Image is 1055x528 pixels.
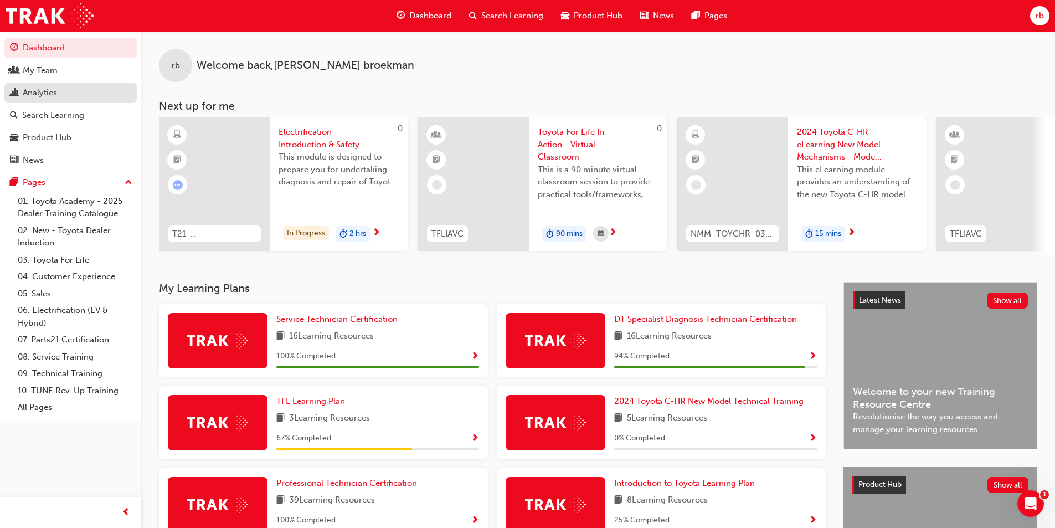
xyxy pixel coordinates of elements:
[172,59,180,72] span: rb
[23,86,57,99] div: Analytics
[141,100,1055,112] h3: Next up for me
[951,128,959,142] span: learningResourceType_INSTRUCTOR_LED-icon
[614,478,755,488] span: Introduction to Toyota Learning Plan
[561,9,569,23] span: car-icon
[13,331,137,348] a: 07. Parts21 Certification
[283,226,329,241] div: In Progress
[372,228,380,238] span: next-icon
[609,228,617,238] span: next-icon
[23,176,45,189] div: Pages
[556,228,583,240] span: 90 mins
[481,9,543,22] span: Search Learning
[631,4,683,27] a: news-iconNews
[13,252,137,269] a: 03. Toyota For Life
[653,9,674,22] span: News
[471,516,479,526] span: Show Progress
[614,395,808,408] a: 2024 Toyota C-HR New Model Technical Training
[187,414,248,431] img: Trak
[4,150,137,171] a: News
[951,153,959,167] span: booktick-icon
[4,38,137,58] a: Dashboard
[469,9,477,23] span: search-icon
[1030,6,1049,25] button: rb
[276,432,331,445] span: 67 % Completed
[431,228,464,240] span: TFLIAVC
[13,193,137,222] a: 01. Toyota Academy - 2025 Dealer Training Catalogue
[10,111,18,121] span: search-icon
[276,494,285,508] span: book-icon
[13,268,137,285] a: 04. Customer Experience
[13,382,137,399] a: 10. TUNE Rev-Up Training
[471,350,479,363] button: Show Progress
[187,496,248,513] img: Trak
[614,432,665,445] span: 0 % Completed
[525,496,586,513] img: Trak
[13,348,137,366] a: 08. Service Training
[847,228,856,238] span: next-icon
[640,9,649,23] span: news-icon
[809,514,817,527] button: Show Progress
[173,153,181,167] span: booktick-icon
[276,478,417,488] span: Professional Technician Certification
[471,352,479,362] span: Show Progress
[23,131,71,144] div: Product Hub
[614,350,670,363] span: 94 % Completed
[1036,9,1044,22] span: rb
[691,180,701,190] span: learningRecordVerb_NONE-icon
[13,399,137,416] a: All Pages
[858,480,902,489] span: Product Hub
[276,396,345,406] span: TFL Learning Plan
[809,432,817,445] button: Show Progress
[13,302,137,331] a: 06. Electrification (EV & Hybrid)
[397,9,405,23] span: guage-icon
[173,180,183,190] span: learningRecordVerb_ATTEMPT-icon
[614,514,670,527] span: 25 % Completed
[432,180,442,190] span: learningRecordVerb_NONE-icon
[677,117,927,251] a: NMM_TOYCHR_032024_MODULE_12024 Toyota C-HR eLearning New Model Mechanisms - Model Outline (Module...
[809,516,817,526] span: Show Progress
[852,476,1028,494] a: Product HubShow all
[276,330,285,344] span: book-icon
[10,178,18,188] span: pages-icon
[122,506,130,520] span: prev-icon
[418,117,667,251] a: 0TFLIAVCToyota For Life In Action - Virtual ClassroomThis is a 90 minute virtual classroom sessio...
[279,151,399,188] span: This module is designed to prepare you for undertaking diagnosis and repair of Toyota & Lexus Ele...
[13,222,137,252] a: 02. New - Toyota Dealer Induction
[10,43,18,53] span: guage-icon
[692,9,700,23] span: pages-icon
[159,117,408,251] a: 0T21-FOD_HVIS_PREREQElectrification Introduction & SafetyThis module is designed to prepare you f...
[809,350,817,363] button: Show Progress
[704,9,727,22] span: Pages
[614,314,797,324] span: DT Specialist Diagnosis Technician Certification
[598,227,604,241] span: calendar-icon
[853,386,1028,411] span: Welcome to your new Training Resource Centre
[4,105,137,126] a: Search Learning
[289,412,370,426] span: 3 Learning Resources
[627,494,708,508] span: 8 Learning Resources
[13,285,137,303] a: 05. Sales
[614,412,622,426] span: book-icon
[10,66,18,76] span: people-icon
[10,88,18,98] span: chart-icon
[614,396,804,406] span: 2024 Toyota C-HR New Model Technical Training
[987,477,1029,493] button: Show all
[614,330,622,344] span: book-icon
[4,83,137,103] a: Analytics
[4,35,137,172] button: DashboardMy TeamAnalyticsSearch LearningProduct HubNews
[525,414,586,431] img: Trak
[683,4,736,27] a: pages-iconPages
[574,9,622,22] span: Product Hub
[614,494,622,508] span: book-icon
[10,156,18,166] span: news-icon
[13,365,137,382] a: 09. Technical Training
[853,411,1028,435] span: Revolutionise the way you access and manage your learning resources.
[853,291,1028,309] a: Latest NewsShow all
[187,332,248,349] img: Trak
[276,350,336,363] span: 100 % Completed
[197,59,414,72] span: Welcome back , [PERSON_NAME] broekman
[276,412,285,426] span: book-icon
[10,133,18,143] span: car-icon
[23,154,44,167] div: News
[173,128,181,142] span: learningResourceType_ELEARNING-icon
[4,172,137,193] button: Pages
